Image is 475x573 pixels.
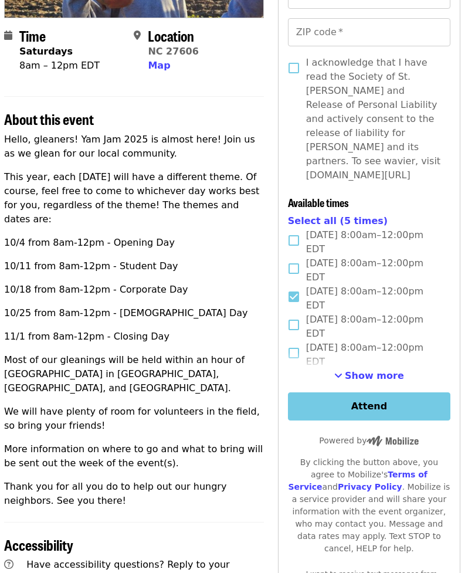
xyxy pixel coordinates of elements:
span: About this event [5,109,94,129]
button: See more timeslots [335,369,405,383]
div: 8am – 12pm EDT [20,59,100,73]
div: By clicking the button above, you agree to Mobilize's and . Mobilize is a service provider and wi... [289,456,451,555]
span: [DATE] 8:00am–12:00pm EDT [307,313,442,341]
span: [DATE] 8:00am–12:00pm EDT [307,256,442,284]
p: 10/25 from 8am-12pm - [DEMOGRAPHIC_DATA] Day [5,306,264,320]
a: Terms of Service [289,470,428,491]
span: Show more [345,370,405,381]
i: map-marker-alt icon [134,30,141,41]
span: [DATE] 8:00am–12:00pm EDT [307,284,442,313]
span: Powered by [320,436,419,445]
button: Map [148,59,171,73]
img: Powered by Mobilize [367,436,419,446]
i: question-circle icon [5,559,14,570]
p: More information on where to go and what to bring will be sent out the week of the event(s). [5,442,264,470]
p: 10/4 from 8am-12pm - Opening Day [5,236,264,250]
p: Thank you for all you do to help out our hungry neighbors. See you there! [5,480,264,508]
p: We will have plenty of room for volunteers in the field, so bring your friends! [5,405,264,433]
i: calendar icon [5,30,13,41]
span: [DATE] 8:00am–12:00pm EDT [307,228,442,256]
button: Select all (5 times) [289,214,388,228]
span: Select all (5 times) [289,215,388,226]
a: Privacy Policy [338,482,403,491]
strong: Saturdays [20,46,73,57]
span: Available times [289,195,350,210]
p: Hello, gleaners! Yam Jam 2025 is almost here! Join us as we glean for our local community. [5,133,264,161]
button: Attend [289,392,451,421]
p: 10/18 from 8am-12pm - Corporate Day [5,283,264,297]
span: Map [148,60,171,71]
span: I acknowledge that I have read the Society of St. [PERSON_NAME] and Release of Personal Liability... [307,56,442,182]
p: 11/1 from 8am-12pm - Closing Day [5,330,264,344]
a: NC 27606 [148,46,199,57]
span: [DATE] 8:00am–12:00pm EDT [307,341,442,369]
p: Most of our gleanings will be held within an hour of [GEOGRAPHIC_DATA] in [GEOGRAPHIC_DATA], [GEO... [5,353,264,395]
p: This year, each [DATE] will have a different theme. Of course, feel free to come to whichever day... [5,170,264,226]
span: Location [148,25,195,46]
input: ZIP code [289,18,451,46]
p: 10/11 from 8am-12pm - Student Day [5,259,264,273]
span: Accessibility [5,534,74,555]
span: Time [20,25,46,46]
